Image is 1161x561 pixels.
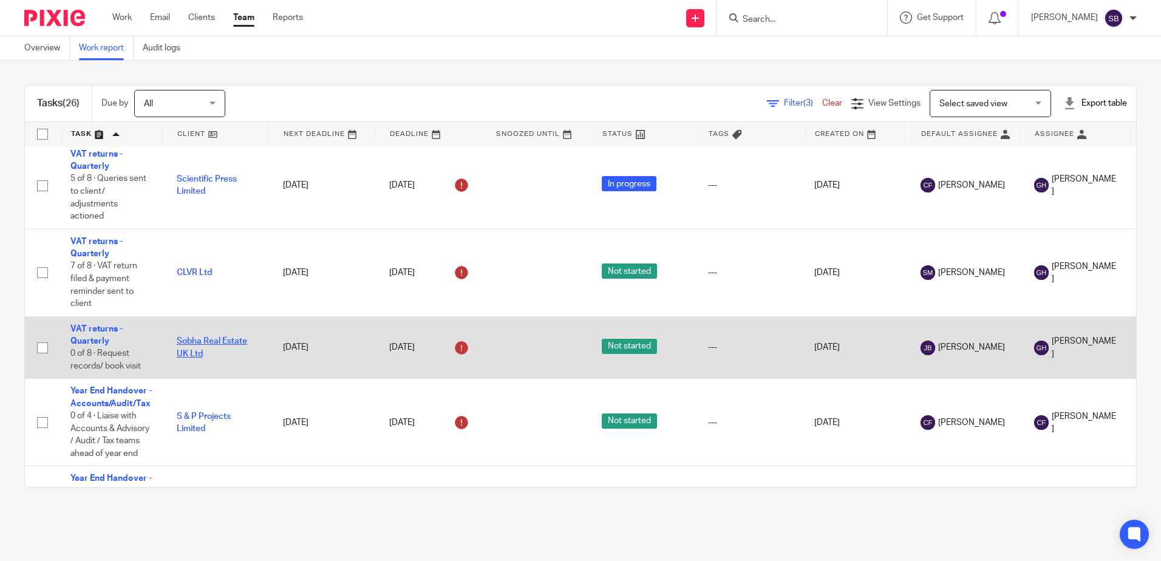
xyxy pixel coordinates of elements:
a: VAT returns - Quarterly [70,150,123,171]
span: [PERSON_NAME] [1052,410,1116,435]
div: [DATE] [389,263,471,282]
div: [DATE] [389,175,471,195]
td: [DATE] [271,229,377,316]
span: [PERSON_NAME] [1052,260,1116,285]
a: VAT returns - Quarterly [70,237,123,258]
span: View Settings [868,99,921,107]
span: [PERSON_NAME] [1052,335,1116,360]
td: [DATE] [271,316,377,379]
span: 5 of 8 · Queries sent to client/ adjustments actioned [70,175,146,221]
a: Year End Handover - Accounts/Audit/Tax [70,387,152,407]
td: [DATE] [802,229,908,316]
a: Reports [273,12,303,24]
a: Overview [24,36,70,60]
a: Team [233,12,254,24]
a: Year End Handover - Accounts/Audit/Tax [70,474,152,495]
span: [PERSON_NAME] [938,179,1005,191]
div: Export table [1063,97,1127,109]
a: VAT returns - Quarterly [70,325,123,345]
img: svg%3E [1034,265,1049,280]
img: svg%3E [921,341,935,355]
img: svg%3E [1034,341,1049,355]
img: svg%3E [921,415,935,430]
td: [DATE] [802,379,908,466]
a: Scientific Press Limited [177,175,237,195]
img: Pixie [24,10,85,26]
img: svg%3E [921,265,935,280]
a: S & P Projects Limited [177,412,231,433]
span: [PERSON_NAME] [938,416,1005,429]
span: Not started [602,339,657,354]
div: [DATE] [389,338,471,358]
a: Email [150,12,170,24]
td: [DATE] [271,141,377,229]
div: [DATE] [389,413,471,432]
img: svg%3E [1104,8,1123,28]
span: In progress [602,176,656,191]
td: [DATE] [271,466,377,554]
td: [DATE] [802,466,908,554]
td: [DATE] [802,141,908,229]
span: 7 of 8 · VAT return filed & payment reminder sent to client [70,262,137,308]
div: --- [708,179,790,191]
span: 0 of 8 · Request records/ book visit [70,350,141,371]
span: [PERSON_NAME] [1052,173,1116,198]
input: Search [741,15,851,25]
div: --- [708,341,790,353]
span: Tags [709,131,729,137]
p: Due by [101,97,128,109]
a: Sobha Real Estate UK Ltd [177,337,247,358]
span: Select saved view [939,100,1007,108]
td: [DATE] [271,379,377,466]
a: Clients [188,12,215,24]
div: --- [708,267,790,279]
span: 0 of 4 · Liaise with Accounts & Advisory / Audit / Tax teams ahead of year end [70,412,149,458]
span: [PERSON_NAME] [938,267,1005,279]
span: Not started [602,413,657,429]
span: Not started [602,263,657,279]
span: All [144,100,153,108]
a: Work [112,12,132,24]
span: (26) [63,98,80,108]
span: (3) [803,99,813,107]
span: Get Support [917,13,964,22]
span: Filter [784,99,822,107]
a: Clear [822,99,842,107]
td: [DATE] [802,316,908,379]
a: CLVR Ltd [177,268,212,277]
img: svg%3E [1034,415,1049,430]
a: Audit logs [143,36,189,60]
h1: Tasks [37,97,80,110]
img: svg%3E [921,178,935,192]
span: [PERSON_NAME] [938,341,1005,353]
a: Work report [79,36,134,60]
img: svg%3E [1034,178,1049,192]
div: --- [708,416,790,429]
p: [PERSON_NAME] [1031,12,1098,24]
